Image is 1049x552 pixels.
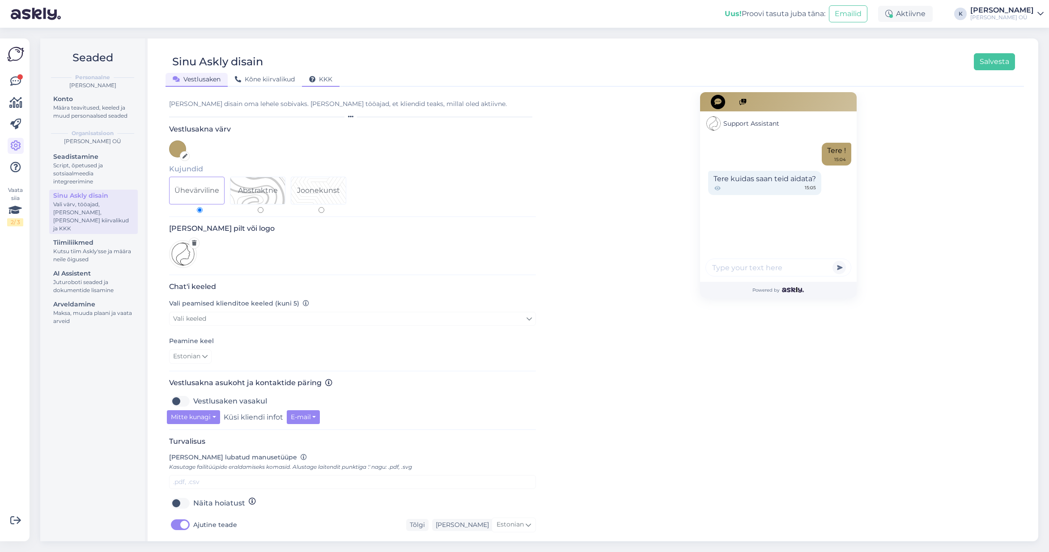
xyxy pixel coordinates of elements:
a: ArveldamineMaksa, muuda plaani ja vaata arveid [49,298,138,327]
b: Personaalne [75,73,110,81]
div: Script, õpetused ja sotsiaalmeedia integreerimine [53,161,134,186]
input: .pdf, .csv [169,475,536,489]
a: AI AssistentJuturoboti seaded ja dokumentide lisamine [49,268,138,296]
input: Ühevärviline [197,207,203,213]
div: Sinu Askly disain [53,191,134,200]
span: KKK [309,75,332,83]
span: Vestlusaken [173,75,221,83]
span: [PERSON_NAME] lubatud manusetüüpe [169,453,297,461]
h3: Vestlusakna värv [169,125,536,133]
div: K [954,8,967,20]
span: Kasutage failitüüpide eraldamiseks komasid. Alustage laitendit punktiga '.' nagu: .pdf, .svg [169,463,412,470]
span: 15:05 [805,184,816,192]
label: Vestlusaken vasakul [193,394,267,408]
a: KontoMäära teavitused, keeled ja muud personaalsed seaded [49,93,138,121]
h3: Turvalisus [169,437,536,446]
span: Kõne kiirvalikud [235,75,295,83]
div: [PERSON_NAME] [432,520,489,530]
div: [PERSON_NAME] disain oma lehele sobivaks. [PERSON_NAME] tööajad, et kliendid teaks, millal oled a... [169,99,536,109]
div: Tere kuidas saan teid aidata? [708,171,821,195]
div: Tõlgi [406,519,429,531]
div: Ühevärviline [174,185,219,196]
img: Support [706,116,721,131]
div: Juturoboti seaded ja dokumentide lisamine [53,278,134,294]
span: Support Assistant [723,119,779,128]
span: Estonian [497,520,524,530]
a: TiimiliikmedKutsu tiim Askly'sse ja määra neile õigused [49,237,138,265]
a: [PERSON_NAME][PERSON_NAME] OÜ [970,7,1044,21]
span: Powered by [752,287,804,293]
div: AI Assistent [53,269,134,278]
div: Arveldamine [53,300,134,309]
span: Vali keeled [173,314,206,323]
button: E-mail [287,410,320,424]
img: Logo preview [169,240,197,268]
b: Organisatsioon [72,129,114,137]
label: Vali peamised klienditoe keeled (kuni 5) [169,299,309,308]
a: Sinu Askly disainVali värv, tööajad, [PERSON_NAME], [PERSON_NAME] kiirvalikud ja KKK [49,190,138,234]
label: Näita hoiatust [193,496,245,510]
button: Mitte kunagi [167,410,220,424]
div: Joonekunst [297,185,340,196]
h2: Seaded [47,49,138,66]
div: [PERSON_NAME] OÜ [970,14,1034,21]
img: Askly Logo [7,46,24,63]
div: Kutsu tiim Askly'sse ja määra neile õigused [53,247,134,263]
button: Emailid [829,5,867,22]
div: Maksa, muuda plaani ja vaata arveid [53,309,134,325]
div: Proovi tasuta juba täna: [725,8,825,19]
div: Tere ! [822,143,851,166]
div: Konto [53,94,134,104]
a: Estonian [169,349,212,364]
div: Vali värv, tööajad, [PERSON_NAME], [PERSON_NAME] kiirvalikud ja KKK [53,200,134,233]
div: Vaata siia [7,186,23,226]
div: [PERSON_NAME] [970,7,1034,14]
a: SeadistamineScript, õpetused ja sotsiaalmeedia integreerimine [49,151,138,187]
h3: Chat'i keeled [169,282,536,291]
h3: Vestlusakna asukoht ja kontaktide päring [169,378,536,387]
div: Sinu Askly disain [172,53,263,70]
img: Askly [782,287,804,293]
a: Vali keeled [169,312,536,326]
div: [PERSON_NAME] OÜ [47,137,138,145]
div: Määra teavitused, keeled ja muud personaalsed seaded [53,104,134,120]
h3: [PERSON_NAME] pilt või logo [169,224,536,233]
div: 2 / 3 [7,218,23,226]
div: Seadistamine [53,152,134,161]
label: Küsi kliendi infot [224,410,283,424]
input: Pattern 2Joonekunst [319,207,324,213]
h5: Kujundid [169,165,536,173]
input: Type your text here [705,259,851,276]
label: Ajutine teade [193,518,237,532]
div: [PERSON_NAME] [47,81,138,89]
div: Tiimiliikmed [53,238,134,247]
div: Aktiivne [878,6,933,22]
div: 15:04 [834,156,846,163]
span: Estonian [173,352,200,361]
button: Salvesta [974,53,1015,70]
b: Uus! [725,9,742,18]
label: Peamine keel [169,336,214,346]
input: Pattern 1Abstraktne [258,207,263,213]
div: Abstraktne [238,185,278,196]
